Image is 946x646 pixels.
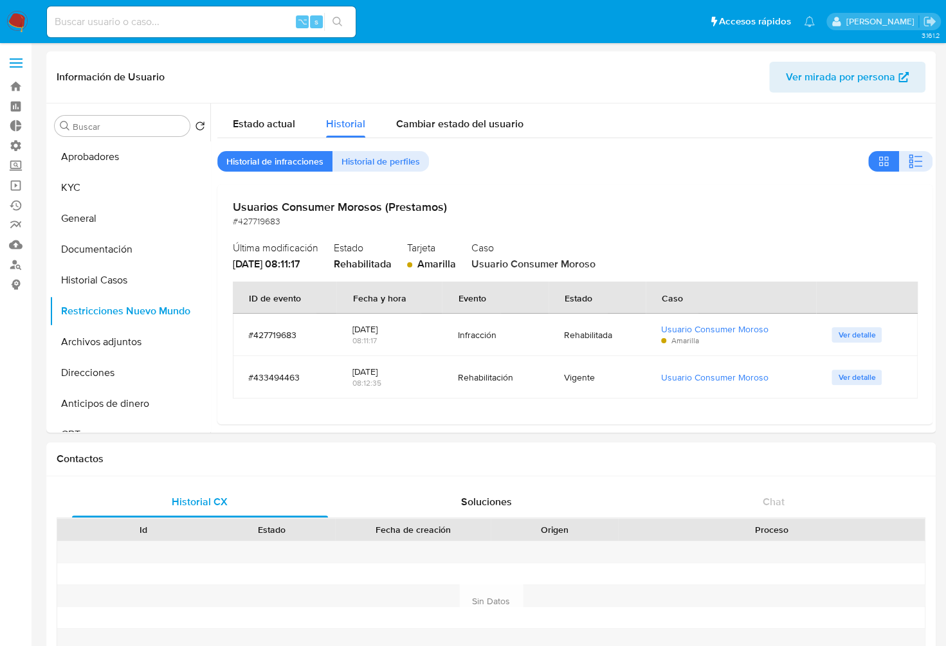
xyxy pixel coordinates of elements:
[50,327,210,357] button: Archivos adjuntos
[719,15,791,28] span: Accesos rápidos
[786,62,895,93] span: Ver mirada por persona
[846,15,918,28] p: jessica.fukman@mercadolibre.com
[47,13,356,30] input: Buscar usuario o caso...
[50,265,210,296] button: Historial Casos
[172,494,228,509] span: Historial CX
[50,141,210,172] button: Aprobadores
[73,121,185,132] input: Buscar
[627,523,916,536] div: Proceso
[763,494,785,509] span: Chat
[923,15,936,28] a: Salir
[344,523,481,536] div: Fecha de creación
[57,453,925,465] h1: Contactos
[324,13,350,31] button: search-icon
[297,15,307,28] span: ⌥
[50,296,210,327] button: Restricciones Nuevo Mundo
[50,203,210,234] button: General
[195,121,205,135] button: Volver al orden por defecto
[60,121,70,131] button: Buscar
[50,234,210,265] button: Documentación
[50,357,210,388] button: Direcciones
[50,419,210,450] button: CBT
[50,388,210,419] button: Anticipos de dinero
[804,16,815,27] a: Notificaciones
[57,71,165,84] h1: Información de Usuario
[89,523,199,536] div: Id
[500,523,610,536] div: Origen
[217,523,327,536] div: Estado
[769,62,925,93] button: Ver mirada por persona
[50,172,210,203] button: KYC
[314,15,318,28] span: s
[461,494,512,509] span: Soluciones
